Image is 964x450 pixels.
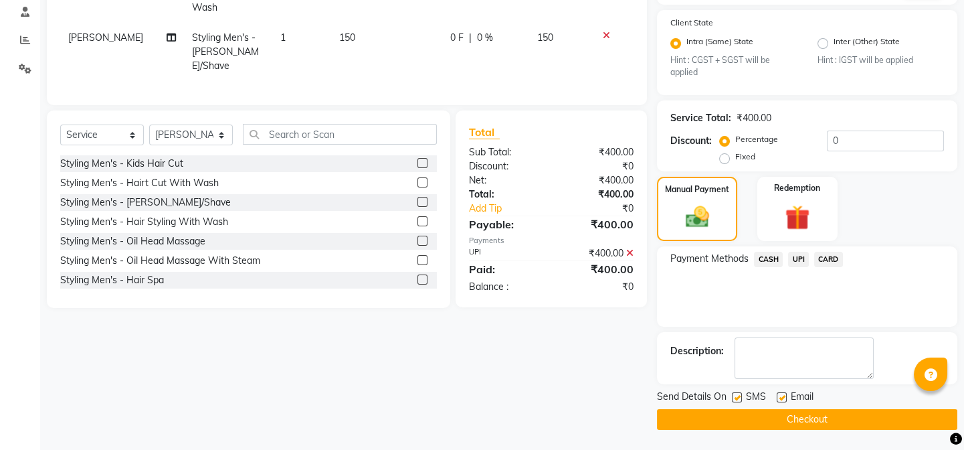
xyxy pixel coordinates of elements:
div: Styling Men's - Oil Head Massage With Steam [60,254,260,268]
label: Percentage [735,133,778,145]
label: Client State [670,17,713,29]
div: UPI [459,246,551,260]
div: Net: [459,173,551,187]
label: Manual Payment [665,183,729,196]
span: CASH [754,252,783,267]
span: Send Details On [657,390,727,406]
div: ₹0 [567,202,644,216]
span: Payment Methods [670,252,749,266]
div: Styling Men's - Hairt Cut With Wash [60,176,219,190]
span: | [469,31,472,45]
div: ₹400.00 [551,173,644,187]
span: 0 F [450,31,464,45]
div: ₹400.00 [737,111,771,125]
div: Styling Men's - Oil Head Massage [60,234,205,248]
div: ₹0 [551,280,644,294]
div: Sub Total: [459,145,551,159]
span: SMS [746,390,766,406]
div: Discount: [670,134,712,148]
div: Payments [469,235,634,246]
div: Discount: [459,159,551,173]
div: Total: [459,187,551,202]
div: Styling Men's - Hair Spa [60,273,164,287]
div: Styling Men's - [PERSON_NAME]/Shave [60,196,231,210]
span: 1 [280,31,286,44]
span: Total [469,125,500,139]
button: Checkout [657,409,957,430]
label: Intra (Same) State [686,35,753,52]
span: Email [791,390,813,406]
span: Styling Men's - [PERSON_NAME]/Shave [192,31,259,72]
a: Add Tip [459,202,567,216]
div: ₹400.00 [551,187,644,202]
div: Styling Men's - Hair Styling With Wash [60,215,228,229]
div: ₹400.00 [551,246,644,260]
img: _gift.svg [777,202,817,233]
label: Redemption [774,182,820,194]
span: 150 [339,31,355,44]
div: Balance : [459,280,551,294]
div: ₹0 [551,159,644,173]
label: Fixed [735,151,755,163]
div: Styling Men's - Kids Hair Cut [60,157,183,171]
span: 0 % [477,31,493,45]
div: ₹400.00 [551,216,644,232]
small: Hint : CGST + SGST will be applied [670,54,797,79]
div: ₹400.00 [551,261,644,277]
span: 150 [537,31,553,44]
span: [PERSON_NAME] [68,31,143,44]
div: Payable: [459,216,551,232]
label: Inter (Other) State [834,35,900,52]
div: Description: [670,344,724,358]
div: Paid: [459,261,551,277]
img: _cash.svg [678,204,716,230]
span: UPI [788,252,809,267]
div: ₹400.00 [551,145,644,159]
small: Hint : IGST will be applied [817,54,944,66]
div: Service Total: [670,111,731,125]
input: Search or Scan [243,124,437,145]
span: CARD [814,252,843,267]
